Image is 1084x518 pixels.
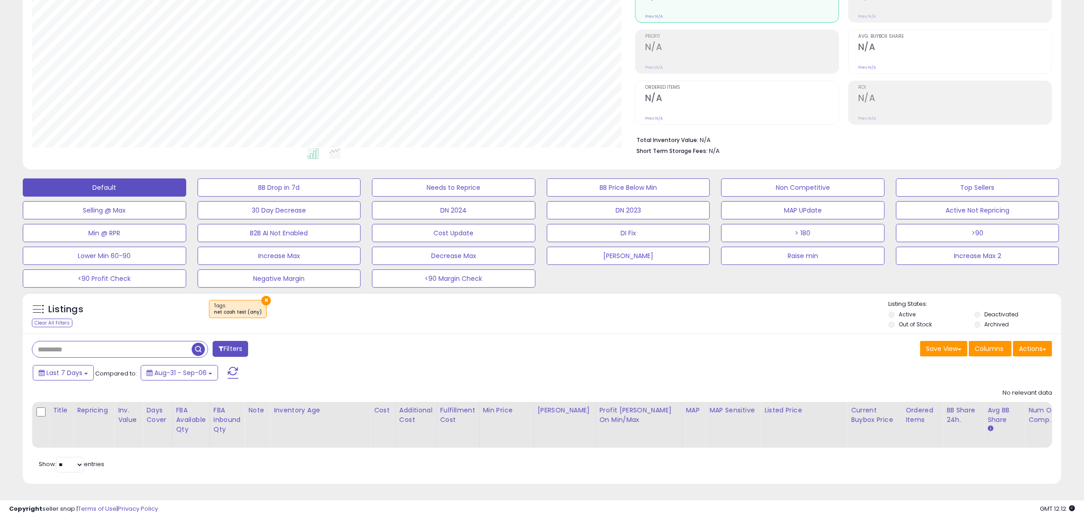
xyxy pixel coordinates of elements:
[274,406,366,415] div: Inventory Age
[645,34,839,39] span: Profit
[198,269,361,288] button: Negative Margin
[706,402,761,448] th: CSV column name: cust_attr_5_MAP Sensitive
[198,247,361,265] button: Increase Max
[374,406,392,415] div: Cost
[23,247,186,265] button: Lower Min 60-90
[372,247,535,265] button: Decrease Max
[547,178,710,197] button: BB Price Below Min
[721,178,885,197] button: Non Competitive
[118,504,158,513] a: Privacy Policy
[645,65,663,70] small: Prev: N/A
[896,247,1059,265] button: Increase Max 2
[214,406,241,434] div: FBA inbound Qty
[920,341,967,356] button: Save View
[721,247,885,265] button: Raise min
[636,134,1045,145] li: N/A
[851,406,898,425] div: Current Buybox Price
[547,224,710,242] button: DI Fix
[858,34,1052,39] span: Avg. Buybox Share
[214,309,262,315] div: net cash test (any)
[248,406,266,415] div: Note
[600,406,678,425] div: Profit [PERSON_NAME] on Min/Max
[261,296,271,305] button: ×
[33,365,94,381] button: Last 7 Days
[23,269,186,288] button: <90 Profit Check
[214,302,262,316] span: Tags :
[987,406,1021,425] div: Avg BB Share
[686,406,702,415] div: MAP
[858,65,876,70] small: Prev: N/A
[709,147,720,155] span: N/A
[969,341,1012,356] button: Columns
[1040,504,1075,513] span: 2025-09-15 12:12 GMT
[721,201,885,219] button: MAP UPdate
[899,320,932,328] label: Out of Stock
[1013,341,1052,356] button: Actions
[23,201,186,219] button: Selling @ Max
[721,224,885,242] button: > 180
[947,406,980,425] div: BB Share 24h.
[1028,406,1062,425] div: Num of Comp.
[896,201,1059,219] button: Active Not Repricing
[538,406,592,415] div: [PERSON_NAME]
[483,406,530,415] div: Min Price
[23,224,186,242] button: Min @ RPR
[858,93,1052,105] h2: N/A
[39,460,104,468] span: Show: entries
[176,406,206,434] div: FBA Available Qty
[154,368,207,377] span: Aug-31 - Sep-06
[645,116,663,121] small: Prev: N/A
[595,402,682,448] th: The percentage added to the cost of goods (COGS) that forms the calculator for Min & Max prices.
[146,406,168,425] div: Days Cover
[1003,389,1052,397] div: No relevant data
[9,504,42,513] strong: Copyright
[198,224,361,242] button: B2B AI Not Enabled
[975,344,1003,353] span: Columns
[372,201,535,219] button: DN 2024
[46,368,82,377] span: Last 7 Days
[198,201,361,219] button: 30 Day Decrease
[896,224,1059,242] button: >90
[440,406,475,425] div: Fulfillment Cost
[118,406,138,425] div: Inv. value
[77,406,110,415] div: Repricing
[32,319,72,327] div: Clear All Filters
[889,300,1061,309] p: Listing States:
[858,85,1052,90] span: ROI
[985,320,1009,328] label: Archived
[987,425,993,433] small: Avg BB Share.
[372,178,535,197] button: Needs to Reprice
[213,341,248,357] button: Filters
[198,178,361,197] button: BB Drop in 7d
[906,406,939,425] div: Ordered Items
[399,406,433,425] div: Additional Cost
[53,406,69,415] div: Title
[858,42,1052,54] h2: N/A
[709,406,757,415] div: MAP Sensitive
[899,310,916,318] label: Active
[645,85,839,90] span: Ordered Items
[372,224,535,242] button: Cost Update
[645,93,839,105] h2: N/A
[985,310,1019,318] label: Deactivated
[645,42,839,54] h2: N/A
[372,269,535,288] button: <90 Margin Check
[547,201,710,219] button: DN 2023
[896,178,1059,197] button: Top Sellers
[141,365,218,381] button: Aug-31 - Sep-06
[95,369,137,378] span: Compared to:
[78,504,117,513] a: Terms of Use
[645,14,663,19] small: Prev: N/A
[764,406,843,415] div: Listed Price
[636,147,707,155] b: Short Term Storage Fees:
[636,136,698,144] b: Total Inventory Value:
[48,303,83,316] h5: Listings
[547,247,710,265] button: [PERSON_NAME]
[858,116,876,121] small: Prev: N/A
[23,178,186,197] button: Default
[9,505,158,513] div: seller snap | |
[858,14,876,19] small: Prev: N/A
